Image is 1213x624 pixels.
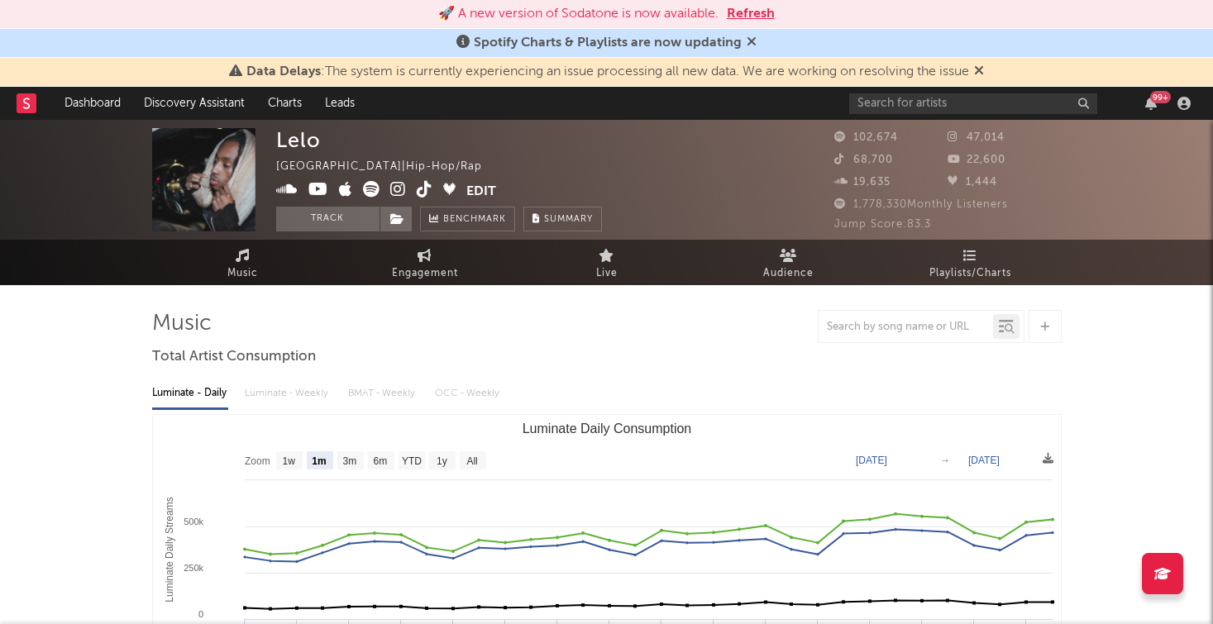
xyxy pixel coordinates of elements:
text: 250k [184,563,203,573]
a: Dashboard [53,87,132,120]
a: Music [152,240,334,285]
input: Search by song name or URL [819,321,993,334]
text: [DATE] [968,455,1000,466]
span: 22,600 [948,155,1005,165]
text: All [466,455,477,467]
span: Live [596,264,618,283]
span: Dismiss [974,65,984,79]
div: Luminate - Daily [152,379,228,407]
a: Benchmark [420,207,515,231]
span: Summary [544,215,593,224]
span: Dismiss [747,36,757,50]
span: 1,778,330 Monthly Listeners [834,199,1008,210]
a: Discovery Assistant [132,87,256,120]
text: Luminate Daily Streams [163,497,174,602]
span: Playlists/Charts [929,264,1011,283]
span: Music [227,264,258,283]
button: Refresh [727,4,775,24]
text: Luminate Daily Consumption [522,422,691,436]
span: Spotify Charts & Playlists are now updating [474,36,742,50]
text: 0 [198,609,203,619]
text: 3m [342,455,356,467]
div: [GEOGRAPHIC_DATA] | Hip-Hop/Rap [276,157,501,177]
span: 68,700 [834,155,893,165]
input: Search for artists [849,93,1097,114]
span: 1,444 [948,177,997,188]
div: 🚀 A new version of Sodatone is now available. [438,4,719,24]
text: 1m [312,455,326,467]
button: Edit [466,181,496,202]
a: Leads [313,87,366,120]
text: 1w [282,455,295,467]
span: 47,014 [948,132,1005,143]
button: 99+ [1145,97,1157,110]
text: [DATE] [856,455,887,466]
button: Track [276,207,380,231]
span: Engagement [392,264,458,283]
span: Total Artist Consumption [152,347,316,367]
text: 6m [373,455,387,467]
text: Zoom [245,455,270,467]
a: Charts [256,87,313,120]
span: 102,674 [834,132,898,143]
button: Summary [523,207,602,231]
text: 500k [184,517,203,526]
span: : The system is currently experiencing an issue processing all new data. We are working on resolv... [246,65,969,79]
a: Engagement [334,240,516,285]
a: Live [516,240,698,285]
span: Data Delays [246,65,321,79]
span: Benchmark [443,210,506,230]
span: Jump Score: 83.3 [834,219,931,230]
text: YTD [401,455,421,467]
span: 19,635 [834,177,891,188]
a: Playlists/Charts [880,240,1062,285]
text: 1y [437,455,447,467]
a: Audience [698,240,880,285]
span: Audience [763,264,814,283]
div: 99 + [1150,91,1171,103]
div: Lelo [276,128,321,152]
text: → [940,455,950,466]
